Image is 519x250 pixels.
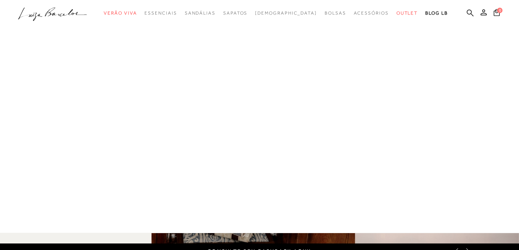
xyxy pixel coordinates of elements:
[223,6,247,20] a: categoryNavScreenReaderText
[104,10,137,16] span: Verão Viva
[354,6,389,20] a: categoryNavScreenReaderText
[354,10,389,16] span: Acessórios
[185,6,216,20] a: categoryNavScreenReaderText
[425,6,448,20] a: BLOG LB
[491,8,502,19] button: 0
[223,10,247,16] span: Sapatos
[104,6,137,20] a: categoryNavScreenReaderText
[325,6,346,20] a: categoryNavScreenReaderText
[425,10,448,16] span: BLOG LB
[255,10,317,16] span: [DEMOGRAPHIC_DATA]
[396,10,418,16] span: Outlet
[325,10,346,16] span: Bolsas
[144,10,177,16] span: Essenciais
[497,8,502,13] span: 0
[144,6,177,20] a: categoryNavScreenReaderText
[255,6,317,20] a: noSubCategoriesText
[185,10,216,16] span: Sandálias
[396,6,418,20] a: categoryNavScreenReaderText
